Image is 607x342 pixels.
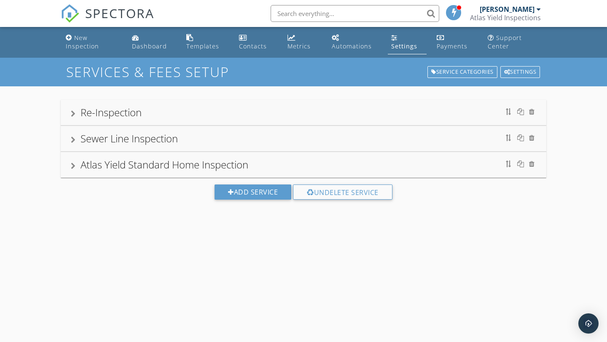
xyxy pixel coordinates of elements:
[427,65,498,79] a: Service Categories
[328,30,381,54] a: Automations (Basic)
[81,131,178,145] div: Sewer Line Inspection
[66,64,541,79] h1: SERVICES & FEES SETUP
[236,30,277,54] a: Contacts
[284,30,322,54] a: Metrics
[183,30,229,54] a: Templates
[239,42,267,50] div: Contacts
[287,42,311,50] div: Metrics
[129,30,176,54] a: Dashboard
[391,42,417,50] div: Settings
[480,5,534,13] div: [PERSON_NAME]
[500,65,541,79] a: Settings
[81,105,142,119] div: Re-Inspection
[470,13,541,22] div: Atlas Yield Inspections
[186,42,219,50] div: Templates
[271,5,439,22] input: Search everything...
[484,30,545,54] a: Support Center
[332,42,372,50] div: Automations
[427,66,497,78] div: Service Categories
[293,184,392,200] div: Undelete Service
[488,34,522,50] div: Support Center
[132,42,167,50] div: Dashboard
[433,30,478,54] a: Payments
[85,4,154,22] span: SPECTORA
[215,184,291,200] div: Add Service
[437,42,467,50] div: Payments
[81,158,248,171] div: Atlas Yield Standard Home Inspection
[61,4,79,23] img: The Best Home Inspection Software - Spectora
[578,313,599,334] div: Open Intercom Messenger
[66,34,99,50] div: New Inspection
[62,30,122,54] a: New Inspection
[500,66,540,78] div: Settings
[388,30,427,54] a: Settings
[61,11,154,29] a: SPECTORA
